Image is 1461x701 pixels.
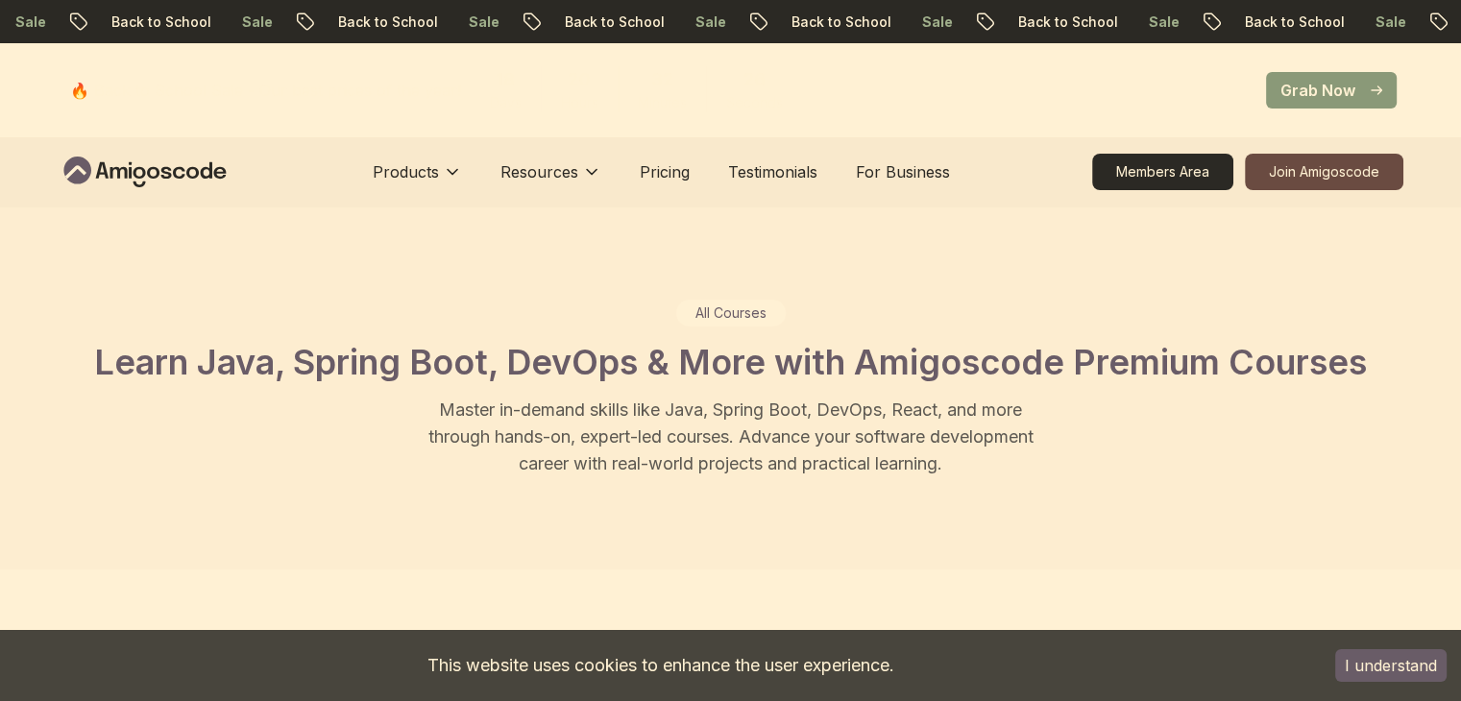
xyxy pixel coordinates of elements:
p: Back to School [1221,12,1351,32]
span: 26 Seconds [743,66,766,93]
span: Hours [561,93,598,112]
span: Learn Java, Spring Boot, DevOps & More with Amigoscode Premium Courses [94,341,1367,383]
p: Master in-demand skills like Java, Spring Boot, DevOps, React, and more through hands-on, expert-... [408,397,1054,477]
button: Resources [500,160,601,199]
p: Back to School [994,12,1125,32]
p: Sale [1125,12,1186,32]
p: Sale [898,12,960,32]
span: Seconds [726,93,783,112]
p: Products [373,160,439,183]
span: 20 Hours [568,66,591,93]
p: Back to School [767,12,898,32]
p: Back to School [541,12,671,32]
p: Resources [500,160,578,183]
p: All Courses [695,303,767,323]
p: Back to School [87,12,218,32]
p: Grab Now [1280,79,1355,102]
a: Join Amigoscode [1245,154,1403,190]
span: 32 Minutes [651,66,673,93]
p: Join Amigoscode [1246,155,1402,189]
span: 18 Days [496,66,515,93]
button: Products [373,160,462,199]
p: Sale [1351,12,1413,32]
span: Minutes [638,93,687,112]
p: Back to School [314,12,445,32]
p: Sale [218,12,280,32]
a: Members Area [1092,154,1233,190]
p: Sale [445,12,506,32]
p: 🔥 Back to School Sale - Our best prices of the year! [70,79,461,102]
a: Testimonials [728,160,817,183]
div: This website uses cookies to enhance the user experience. [14,644,1306,687]
button: Accept cookies [1335,649,1447,682]
a: Pricing [640,160,690,183]
p: Sale [671,12,733,32]
a: For Business [856,160,950,183]
span: Days [490,93,522,112]
p: Members Area [1093,155,1232,189]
